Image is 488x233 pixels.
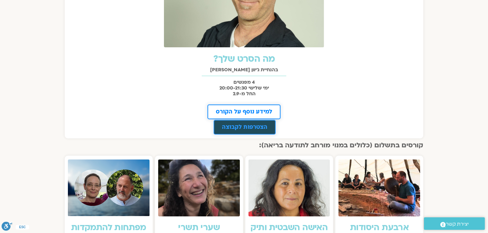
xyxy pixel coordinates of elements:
[233,90,256,97] strong: החל מ-2.9
[222,124,267,130] span: הצטרפות לקבוצה
[219,85,269,91] strong: ימי שלישי 20:00-21:30
[424,217,485,230] a: יצירת קשר
[216,109,272,115] span: למידע נוסף על הקורס
[207,105,281,119] a: למידע נוסף על הקורס
[233,79,255,85] strong: 4 מפגשים
[213,53,275,65] a: מה הסרט שלך?
[65,142,423,149] h2: קורסים בתשלום (כלולים במנוי מורחב לתודעה בריאה):
[68,67,420,73] h2: בהנחיית ג'יוון [PERSON_NAME]
[214,120,276,135] a: הצטרפות לקבוצה
[446,220,469,229] span: יצירת קשר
